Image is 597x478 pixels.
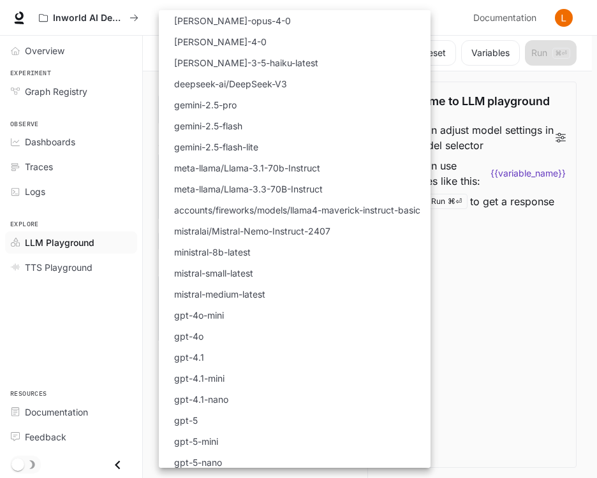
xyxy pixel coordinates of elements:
p: mistral-medium-latest [174,287,265,301]
p: meta-llama/Llama-3.3-70B-Instruct [174,182,323,196]
p: gpt-4o-mini [174,308,224,322]
p: gemini-2.5-pro [174,98,237,112]
p: ministral-8b-latest [174,245,251,259]
p: meta-llama/Llama-3.1-70b-Instruct [174,161,320,175]
p: accounts/fireworks/models/llama4-maverick-instruct-basic [174,203,420,217]
p: gemini-2.5-flash-lite [174,140,258,154]
p: gpt-5 [174,414,198,427]
p: mistral-small-latest [174,266,253,280]
p: [PERSON_NAME]-3-5-haiku-latest [174,56,318,69]
p: mistralai/Mistral-Nemo-Instruct-2407 [174,224,330,238]
p: [PERSON_NAME]-opus-4-0 [174,14,291,27]
p: gpt-4.1 [174,351,204,364]
p: gpt-4o [174,330,203,343]
p: gemini-2.5-flash [174,119,242,133]
p: deepseek-ai/DeepSeek-V3 [174,77,287,91]
p: gpt-4.1-nano [174,393,228,406]
p: gpt-5-mini [174,435,218,448]
p: [PERSON_NAME]-4-0 [174,35,267,48]
p: gpt-4.1-mini [174,372,225,385]
p: gpt-5-nano [174,456,222,469]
